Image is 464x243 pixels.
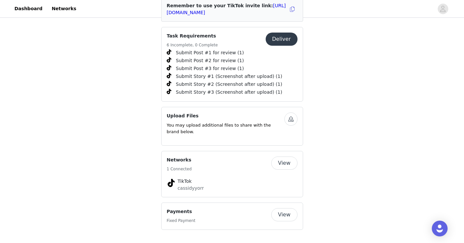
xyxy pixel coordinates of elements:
button: View [271,208,298,221]
button: View [271,157,298,170]
h5: 1 Connected [167,166,192,172]
div: avatar [440,4,446,14]
span: Submit Story #1 (Screenshot after upload) (1) [176,73,282,80]
h4: Task Requirements [167,33,218,39]
div: Networks [161,151,303,197]
span: Submit Story #3 (Screenshot after upload) (1) [176,89,282,96]
button: Deliver [266,33,298,46]
h4: TikTok [178,178,287,185]
span: Submit Post #2 for review (1) [176,57,244,64]
span: Submit Story #2 (Screenshot after upload) (1) [176,81,282,88]
span: Remember to use your TikTok invite link: [167,3,286,15]
div: Open Intercom Messenger [432,221,448,236]
div: Payments [161,203,303,230]
span: Submit Post #1 for review (1) [176,49,244,56]
h5: 6 Incomplete, 0 Complete [167,42,218,48]
p: cassidyyorr [178,185,287,192]
h4: Networks [167,157,192,163]
h4: Upload Files [167,112,284,119]
h4: Payments [167,208,195,215]
a: Dashboard [11,1,46,16]
a: Networks [48,1,80,16]
div: Task Requirements [161,27,303,102]
h5: Fixed Payment [167,218,195,224]
p: You may upload additional files to share with the brand below. [167,122,284,135]
span: Submit Post #3 for review (1) [176,65,244,72]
